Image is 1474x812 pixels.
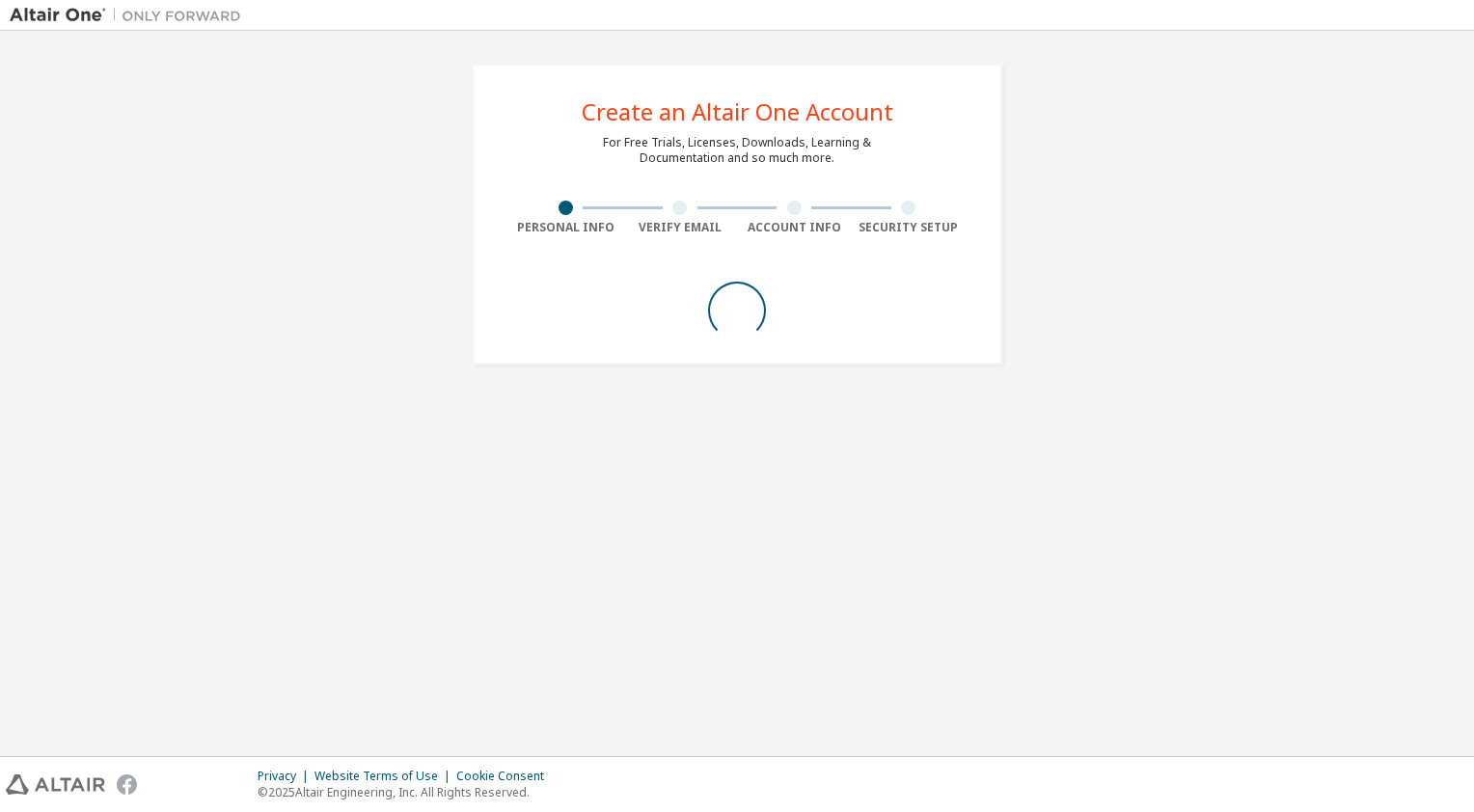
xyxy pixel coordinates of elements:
div: For Free Trials, Licenses, Downloads, Learning & Documentation and so much more. [603,135,871,166]
div: Account Info [737,220,852,235]
div: Privacy [258,769,314,784]
p: © 2025 Altair Engineering, Inc. All Rights Reserved. [258,784,556,800]
img: altair_logo.svg [6,774,105,795]
img: Altair One [10,6,251,25]
div: Create an Altair One Account [582,100,893,123]
div: Verify Email [623,220,738,235]
img: facebook.svg [117,774,137,795]
div: Cookie Consent [456,769,556,784]
div: Website Terms of Use [314,769,456,784]
div: Personal Info [508,220,623,235]
div: Security Setup [852,220,967,235]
